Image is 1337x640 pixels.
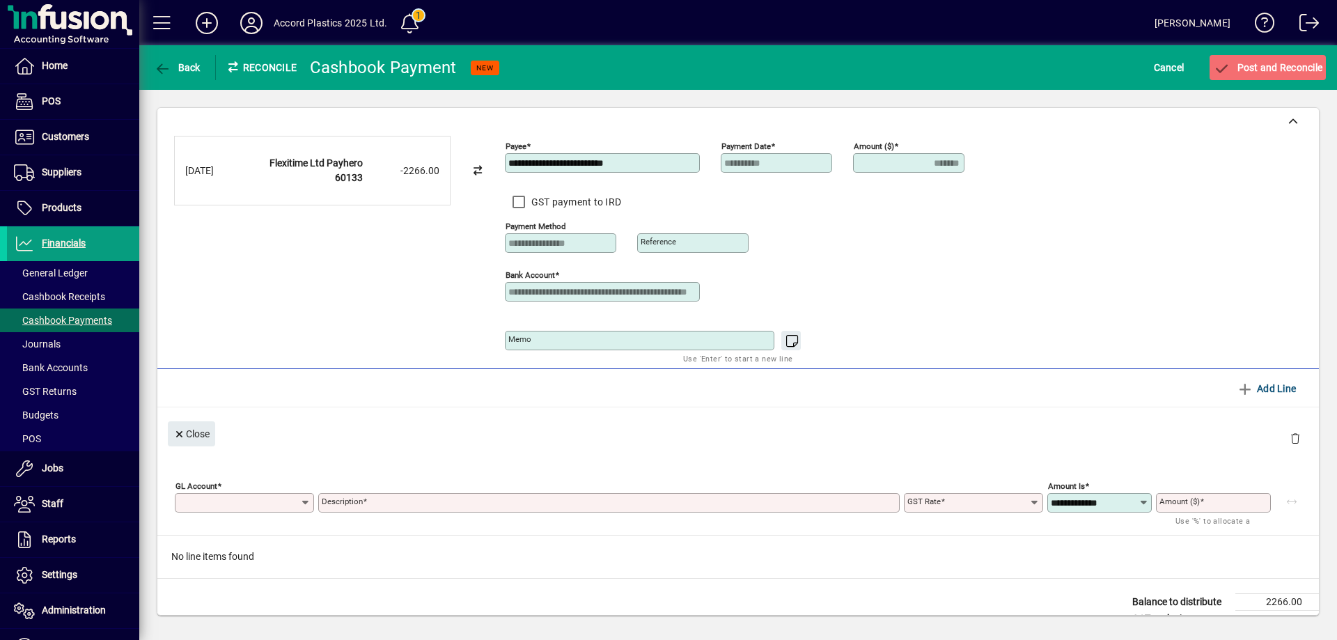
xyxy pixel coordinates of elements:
a: Home [7,49,139,84]
span: Cashbook Receipts [14,291,105,302]
a: POS [7,84,139,119]
span: Journals [14,338,61,350]
span: Budgets [14,409,58,421]
mat-label: Payee [506,141,526,151]
mat-label: Amount ($) [854,141,894,151]
span: GST Returns [14,386,77,397]
a: Administration [7,593,139,628]
span: Bank Accounts [14,362,88,373]
div: Reconcile [216,56,299,79]
span: Back [154,62,201,73]
span: Jobs [42,462,63,474]
div: [DATE] [185,164,241,178]
a: Products [7,191,139,226]
td: 2266.00 [1235,594,1319,611]
mat-label: Payment method [506,221,566,231]
a: General Ledger [7,261,139,285]
span: Suppliers [42,166,81,178]
span: POS [14,433,41,444]
mat-hint: Use 'Enter' to start a new line [683,350,792,366]
a: Knowledge Base [1244,3,1275,48]
a: Staff [7,487,139,522]
span: Financials [42,237,86,249]
app-page-header-button: Close [164,427,219,439]
span: Cashbook Payments [14,315,112,326]
button: Add [185,10,229,36]
mat-label: Amount is [1048,481,1085,491]
strong: Flexitime Ltd Payhero 60133 [269,157,363,183]
button: Cancel [1150,55,1188,80]
button: Back [150,55,204,80]
app-page-header-button: Back [139,55,216,80]
mat-label: Amount ($) [1159,497,1200,506]
span: Cancel [1154,56,1184,79]
mat-hint: Use '%' to allocate a percentage [1175,513,1260,543]
a: Journals [7,332,139,356]
a: Jobs [7,451,139,486]
span: Home [42,60,68,71]
td: 0.00 [1235,611,1319,627]
mat-label: Bank Account [506,270,555,280]
a: Reports [7,522,139,557]
mat-label: GL Account [175,481,217,491]
a: Cashbook Payments [7,309,139,332]
div: -2266.00 [370,164,439,178]
span: Products [42,202,81,213]
mat-label: Memo [508,334,531,344]
div: [PERSON_NAME] [1155,12,1230,34]
span: NEW [476,63,494,72]
td: Balance to distribute [1125,594,1235,611]
div: No line items found [157,536,1319,578]
span: Customers [42,131,89,142]
a: GST Returns [7,380,139,403]
span: Settings [42,569,77,580]
button: Profile [229,10,274,36]
div: Accord Plastics 2025 Ltd. [274,12,387,34]
span: Administration [42,604,106,616]
span: General Ledger [14,267,88,279]
span: Reports [42,533,76,545]
button: Close [168,421,215,446]
mat-label: Payment Date [721,141,771,151]
td: GST exclusive [1125,611,1235,627]
span: Staff [42,498,63,509]
a: POS [7,427,139,451]
a: Cashbook Receipts [7,285,139,309]
button: Post and Reconcile [1210,55,1326,80]
mat-label: Reference [641,237,676,247]
app-page-header-button: Delete [1279,432,1312,444]
mat-label: Description [322,497,363,506]
span: POS [42,95,61,107]
label: GST payment to IRD [529,195,622,209]
span: Close [173,423,210,446]
span: Post and Reconcile [1213,62,1322,73]
a: Customers [7,120,139,155]
a: Settings [7,558,139,593]
a: Suppliers [7,155,139,190]
mat-label: GST rate [907,497,941,506]
div: Cashbook Payment [310,56,457,79]
a: Budgets [7,403,139,427]
button: Delete [1279,421,1312,455]
a: Bank Accounts [7,356,139,380]
a: Logout [1289,3,1320,48]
